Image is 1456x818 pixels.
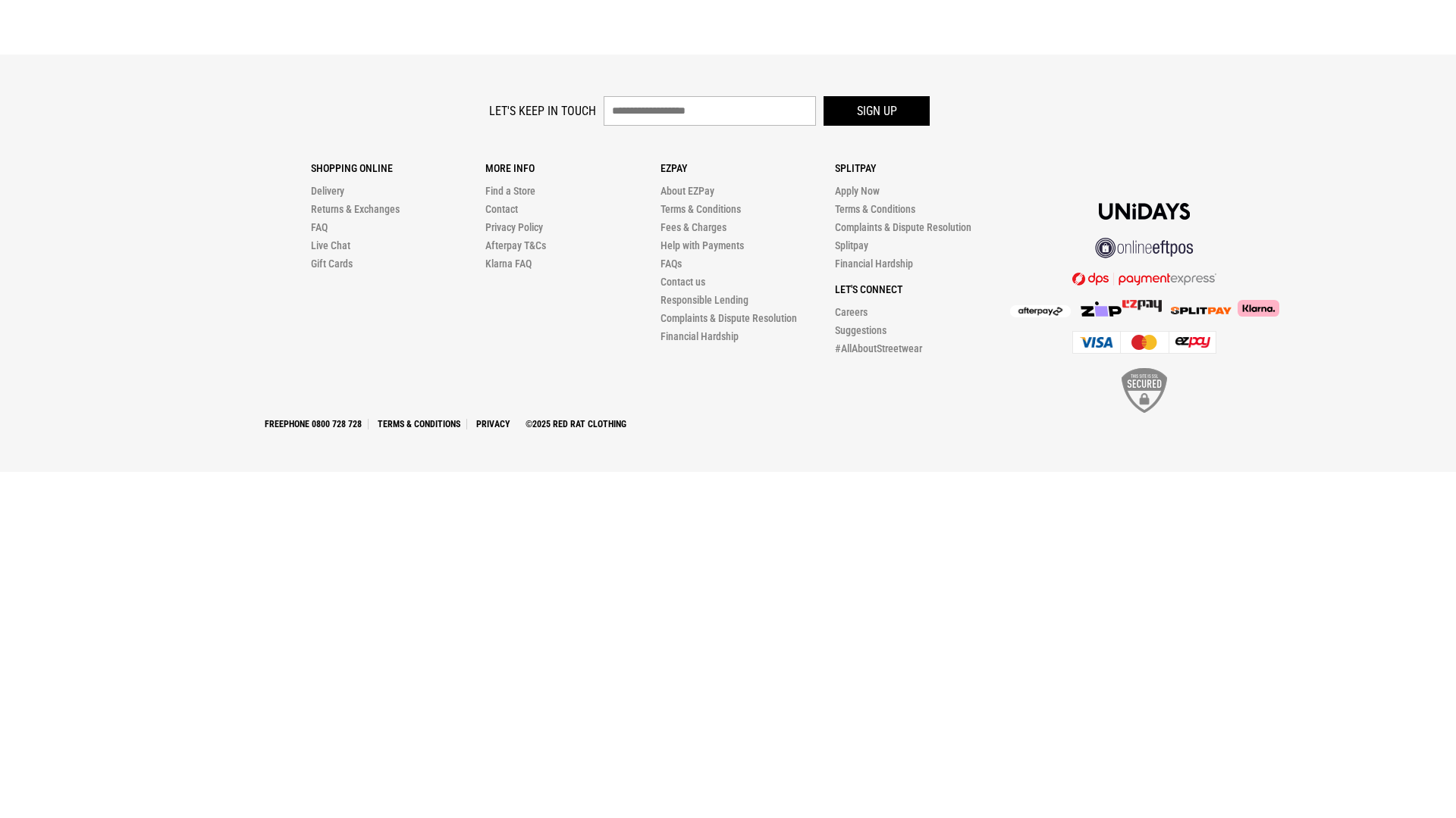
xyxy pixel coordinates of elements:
[489,104,596,118] label: Let's keep in touch
[824,96,930,126] button: Sign up
[485,203,518,215] a: Contact
[835,239,868,251] a: Splitpay
[1072,331,1216,354] img: Cards
[519,419,632,429] a: ©2025 Red Rat Clothing
[311,221,328,233] a: FAQ
[485,239,546,251] a: Afterpay T&Cs
[661,239,744,251] a: Help with Payments
[661,312,797,324] a: Complaints & Dispute Resolution
[485,162,660,174] p: More Info
[1171,307,1232,314] img: Splitpay
[661,294,748,306] a: Responsible Lending
[835,185,880,197] a: Apply Now
[835,324,886,336] a: Suggestions
[835,162,1009,174] p: Splitpay
[259,419,369,429] a: Freephone 0800 728 728
[372,419,467,429] a: Terms & Conditions
[835,306,868,318] a: Careers
[470,419,516,429] a: Privacy
[1095,238,1194,258] img: online eftpos
[835,203,915,215] a: Terms & Conditions
[1122,300,1162,312] img: Splitpay
[485,258,532,270] a: Klarna FAQ
[835,342,922,354] a: #AllAboutStreetwear
[311,162,485,174] p: Shopping Online
[1232,300,1279,317] img: Klarna
[485,185,535,197] a: Find a Store
[1072,272,1216,286] img: DPS
[661,203,741,215] a: Terms & Conditions
[1122,368,1167,413] img: SSL
[661,162,835,174] p: Ezpay
[661,330,739,342] a: Financial Hardship
[485,221,543,233] a: Privacy Policy
[835,258,913,270] a: Financial Hardship
[661,185,714,197] a: About EZPay
[835,283,1009,295] p: Let's Connect
[661,276,705,288] a: Contact us
[311,203,400,215] a: Returns & Exchanges
[835,221,971,233] a: Complaints & Dispute Resolution
[1080,301,1122,317] img: Zip
[1099,203,1190,220] img: Unidays
[311,239,350,251] a: Live Chat
[311,258,353,270] a: Gift Cards
[661,258,682,270] a: FAQs
[661,221,726,233] a: Fees & Charges
[1010,305,1071,317] img: Afterpay
[311,185,344,197] a: Delivery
